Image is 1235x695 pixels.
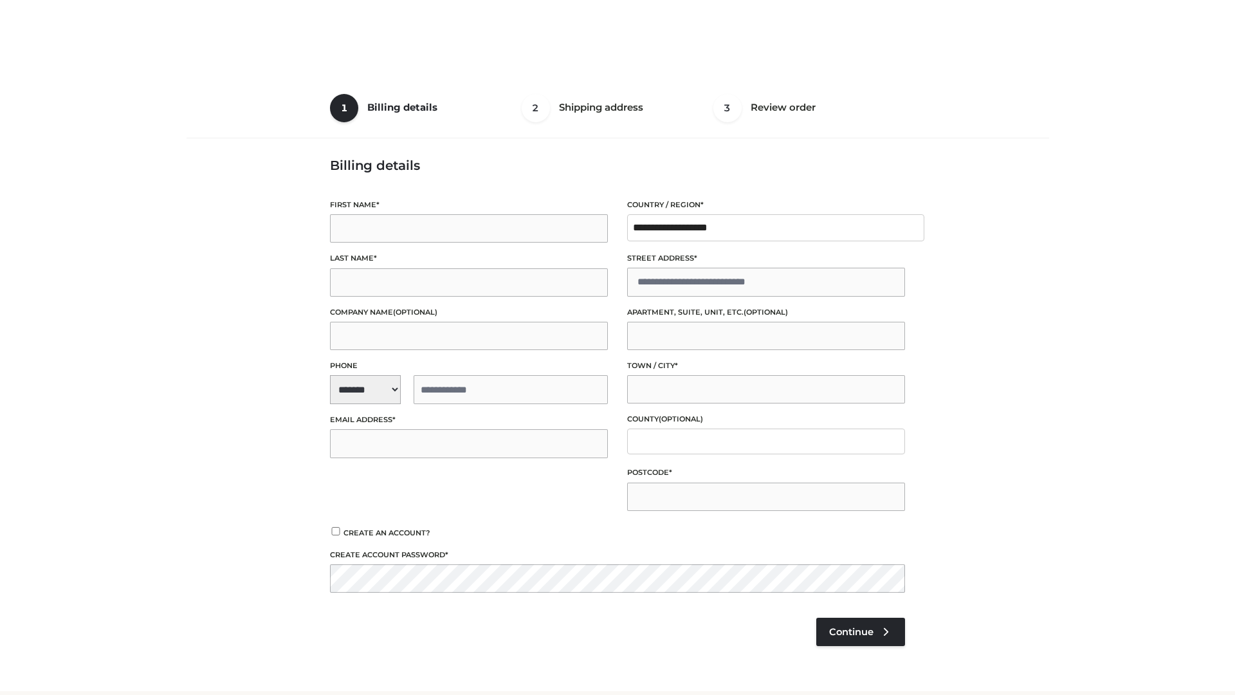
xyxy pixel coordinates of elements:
label: County [627,413,905,425]
label: Street address [627,252,905,264]
label: Postcode [627,467,905,479]
span: (optional) [744,308,788,317]
label: Create account password [330,549,905,561]
span: Review order [751,101,816,113]
label: Phone [330,360,608,372]
a: Continue [816,618,905,646]
span: Create an account? [343,528,430,537]
label: First name [330,199,608,211]
h3: Billing details [330,158,905,173]
label: Apartment, suite, unit, etc. [627,306,905,319]
label: Country / Region [627,199,905,211]
span: 2 [522,94,550,122]
label: Email address [330,414,608,426]
span: (optional) [393,308,437,317]
label: Town / City [627,360,905,372]
label: Company name [330,306,608,319]
span: 1 [330,94,358,122]
span: 3 [713,94,742,122]
span: (optional) [659,414,703,423]
input: Create an account? [330,527,342,535]
span: Continue [829,626,874,638]
span: Shipping address [559,101,643,113]
span: Billing details [367,101,437,113]
label: Last name [330,252,608,264]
